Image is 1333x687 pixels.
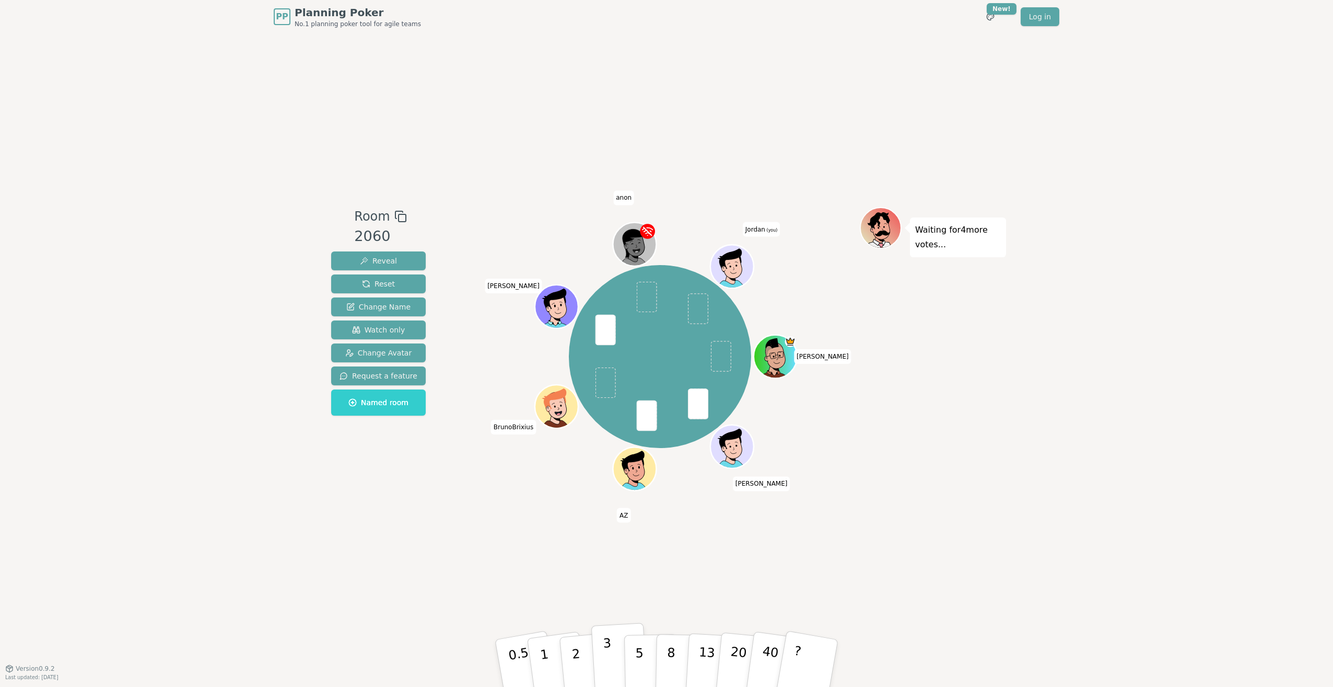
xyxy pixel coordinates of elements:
[331,344,426,362] button: Change Avatar
[331,390,426,416] button: Named room
[915,223,1001,252] p: Waiting for 4 more votes...
[354,207,390,226] span: Room
[331,274,426,293] button: Reset
[346,302,411,312] span: Change Name
[340,371,417,381] span: Request a feature
[354,226,406,247] div: 2060
[5,674,59,680] span: Last updated: [DATE]
[785,336,796,347] span: Toce is the host
[981,7,1000,26] button: New!
[711,246,752,287] button: Click to change your avatar
[348,397,408,408] span: Named room
[794,349,851,364] span: Click to change your name
[5,665,55,673] button: Version0.9.2
[331,297,426,316] button: Change Name
[743,222,780,236] span: Click to change your name
[352,325,405,335] span: Watch only
[331,320,426,339] button: Watch only
[331,251,426,270] button: Reveal
[987,3,1016,15] div: New!
[733,476,790,491] span: Click to change your name
[1021,7,1059,26] a: Log in
[295,20,421,28] span: No.1 planning poker tool for agile teams
[331,367,426,385] button: Request a feature
[491,420,536,434] span: Click to change your name
[16,665,55,673] span: Version 0.9.2
[345,348,412,358] span: Change Avatar
[362,279,395,289] span: Reset
[485,279,542,293] span: Click to change your name
[276,10,288,23] span: PP
[765,227,778,232] span: (you)
[613,190,634,205] span: Click to change your name
[295,5,421,20] span: Planning Poker
[274,5,421,28] a: PPPlanning PokerNo.1 planning poker tool for agile teams
[617,508,630,522] span: Click to change your name
[360,256,397,266] span: Reveal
